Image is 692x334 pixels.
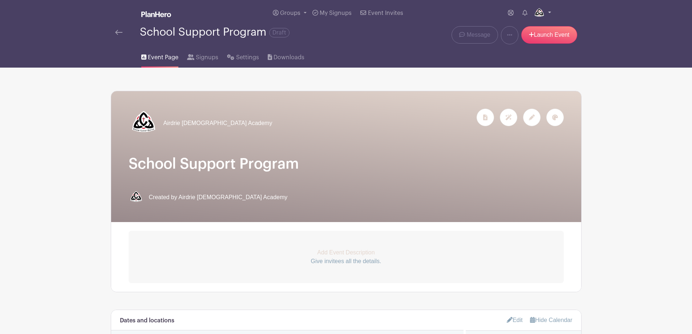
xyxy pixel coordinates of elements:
a: Hide Calendar [530,317,572,323]
span: Groups [280,10,300,16]
a: Edit [507,314,523,326]
span: Airdrie [DEMOGRAPHIC_DATA] Academy [163,119,272,128]
a: Downloads [268,44,304,68]
a: Message [452,26,498,44]
span: Draft [269,28,290,37]
h1: School Support Program [129,155,564,173]
span: Event Page [148,53,178,62]
a: Event Page [141,44,178,68]
a: Add Event Description Give invitees all the details. [129,231,564,283]
p: Give invitees all the details. [129,257,564,266]
p: Add Event Description [129,248,564,257]
img: back-arrow-29a5d9b10d5bd6ae65dc969a981735edf675c4d7a1fe02e03b50dbd4ba3cdb55.svg [115,30,122,35]
img: aca-320x320.png [129,109,158,138]
img: logo_white-6c42ec7e38ccf1d336a20a19083b03d10ae64f83f12c07503d8b9e83406b4c7d.svg [141,11,171,17]
img: aca-320x320.png [129,190,143,205]
a: Airdrie [DEMOGRAPHIC_DATA] Academy [129,109,272,138]
a: Signups [187,44,218,68]
span: Event Invites [368,10,403,16]
img: aca-320x320.png [533,7,545,19]
span: Message [467,31,490,39]
a: Launch Event [521,26,577,44]
span: Downloads [274,53,304,62]
div: School Support Program [140,26,290,38]
span: My Signups [320,10,352,16]
span: Settings [236,53,259,62]
a: Settings [227,44,259,68]
span: Created by Airdrie [DEMOGRAPHIC_DATA] Academy [149,193,288,202]
span: Signups [196,53,218,62]
h6: Dates and locations [120,317,174,324]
